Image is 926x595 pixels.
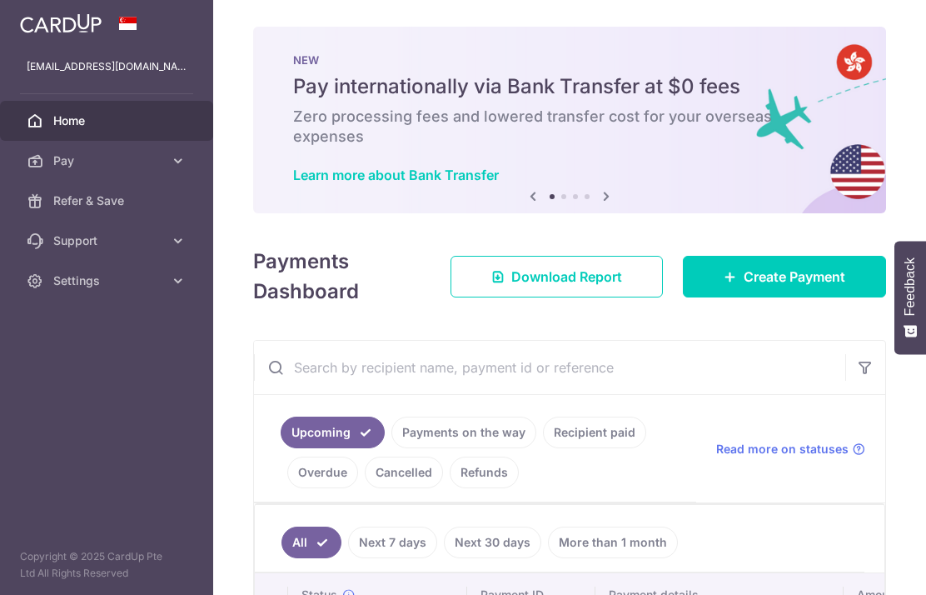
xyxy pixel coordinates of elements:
p: NEW [293,53,846,67]
input: Search by recipient name, payment id or reference [254,341,845,394]
span: Download Report [511,267,622,287]
a: Recipient paid [543,417,646,448]
h5: Pay internationally via Bank Transfer at $0 fees [293,73,846,100]
a: Read more on statuses [716,441,865,457]
a: Overdue [287,457,358,488]
span: Support [53,232,163,249]
img: Bank transfer banner [253,27,886,213]
a: Refunds [450,457,519,488]
a: Learn more about Bank Transfer [293,167,499,183]
a: Next 30 days [444,527,541,558]
a: All [281,527,341,558]
img: CardUp [20,13,102,33]
a: More than 1 month [548,527,678,558]
span: Refer & Save [53,192,163,209]
span: Read more on statuses [716,441,849,457]
a: Upcoming [281,417,385,448]
a: Next 7 days [348,527,437,558]
a: Payments on the way [391,417,536,448]
span: Home [53,112,163,129]
a: Download Report [451,256,663,297]
a: Cancelled [365,457,443,488]
span: Create Payment [744,267,845,287]
h4: Payments Dashboard [253,247,421,307]
span: Settings [53,272,163,289]
p: [EMAIL_ADDRESS][DOMAIN_NAME] [27,58,187,75]
span: Pay [53,152,163,169]
button: Feedback - Show survey [894,241,926,354]
h6: Zero processing fees and lowered transfer cost for your overseas expenses [293,107,846,147]
span: Feedback [903,257,918,316]
a: Create Payment [683,256,886,297]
